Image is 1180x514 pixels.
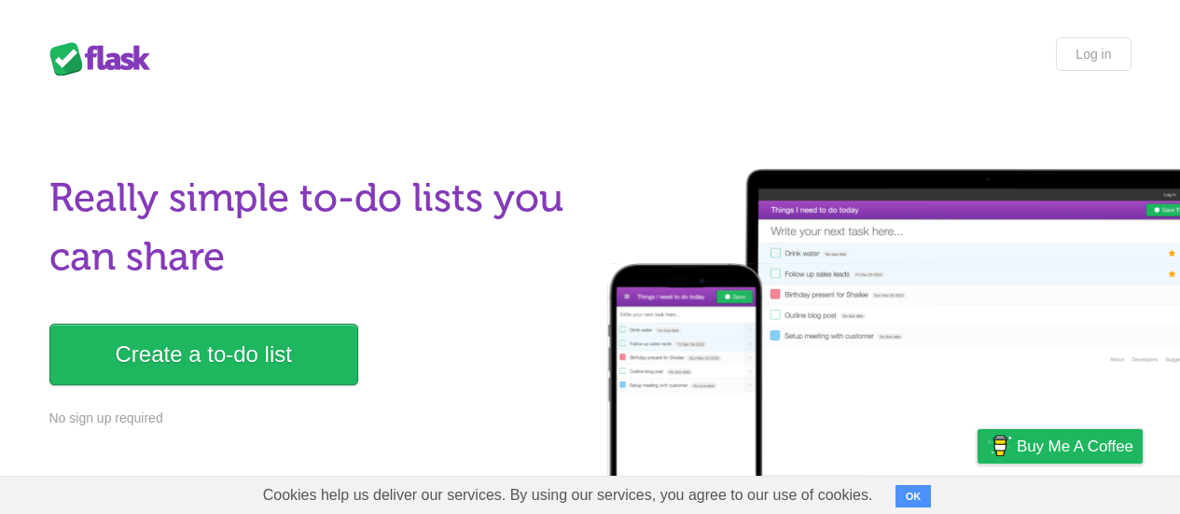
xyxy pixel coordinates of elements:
[49,169,579,286] h1: Really simple to-do lists you can share
[49,42,161,76] div: Flask Lists
[1017,430,1133,463] span: Buy me a coffee
[895,485,932,507] button: OK
[49,409,579,428] p: No sign up required
[244,477,892,514] span: Cookies help us deliver our services. By using our services, you agree to our use of cookies.
[987,430,1012,462] img: Buy me a coffee
[49,324,358,385] a: Create a to-do list
[978,429,1143,464] a: Buy me a coffee
[1056,37,1131,71] a: Log in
